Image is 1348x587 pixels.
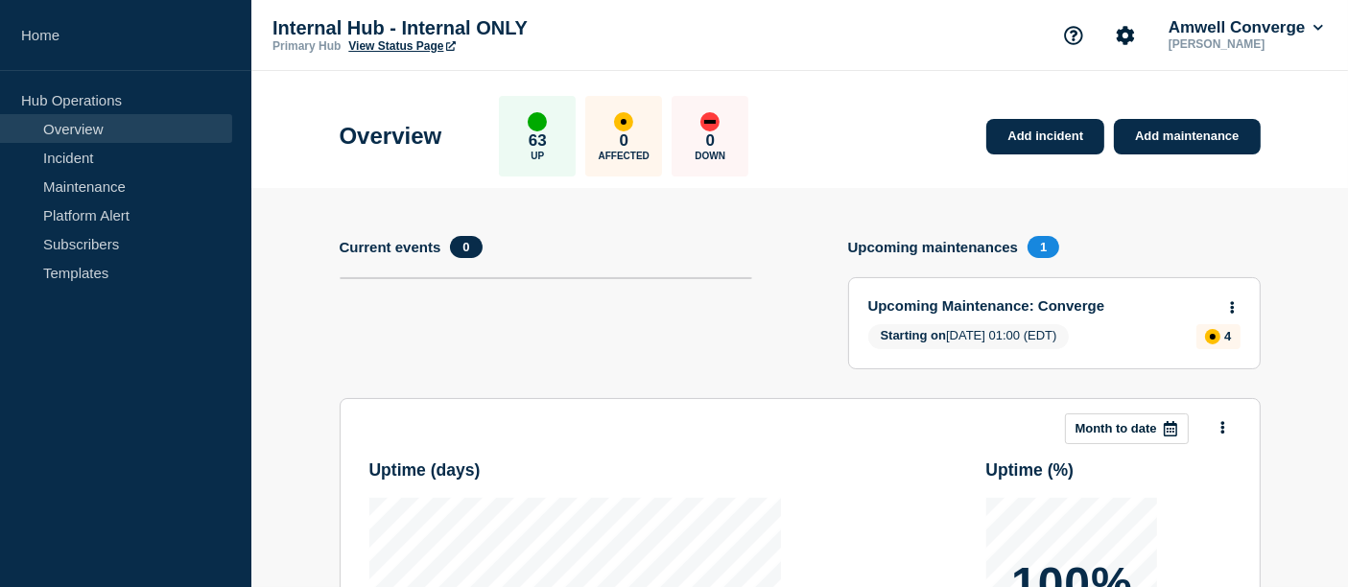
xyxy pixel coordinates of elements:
a: View Status Page [348,39,455,53]
div: down [700,112,720,131]
p: [PERSON_NAME] [1165,37,1327,51]
div: up [528,112,547,131]
button: Month to date [1065,413,1189,444]
p: 4 [1224,329,1231,343]
span: 1 [1028,236,1059,258]
h3: Uptime ( % ) [986,460,1075,481]
h3: Uptime ( days ) [369,460,481,481]
button: Amwell Converge [1165,18,1327,37]
p: 0 [620,131,628,151]
p: 0 [706,131,715,151]
a: Add incident [986,119,1104,154]
p: 63 [529,131,547,151]
p: Month to date [1076,421,1157,435]
a: Add maintenance [1114,119,1260,154]
div: affected [1205,329,1220,344]
span: [DATE] 01:00 (EDT) [868,324,1070,349]
a: Upcoming Maintenance: Converge [868,297,1215,314]
p: Down [695,151,725,161]
div: affected [614,112,633,131]
h4: Current events [340,239,441,255]
p: Primary Hub [272,39,341,53]
h1: Overview [340,123,442,150]
span: Starting on [881,328,947,342]
button: Support [1053,15,1094,56]
p: Internal Hub - Internal ONLY [272,17,656,39]
h4: Upcoming maintenances [848,239,1019,255]
span: 0 [450,236,482,258]
p: Affected [599,151,650,161]
p: Up [531,151,544,161]
button: Account settings [1105,15,1146,56]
